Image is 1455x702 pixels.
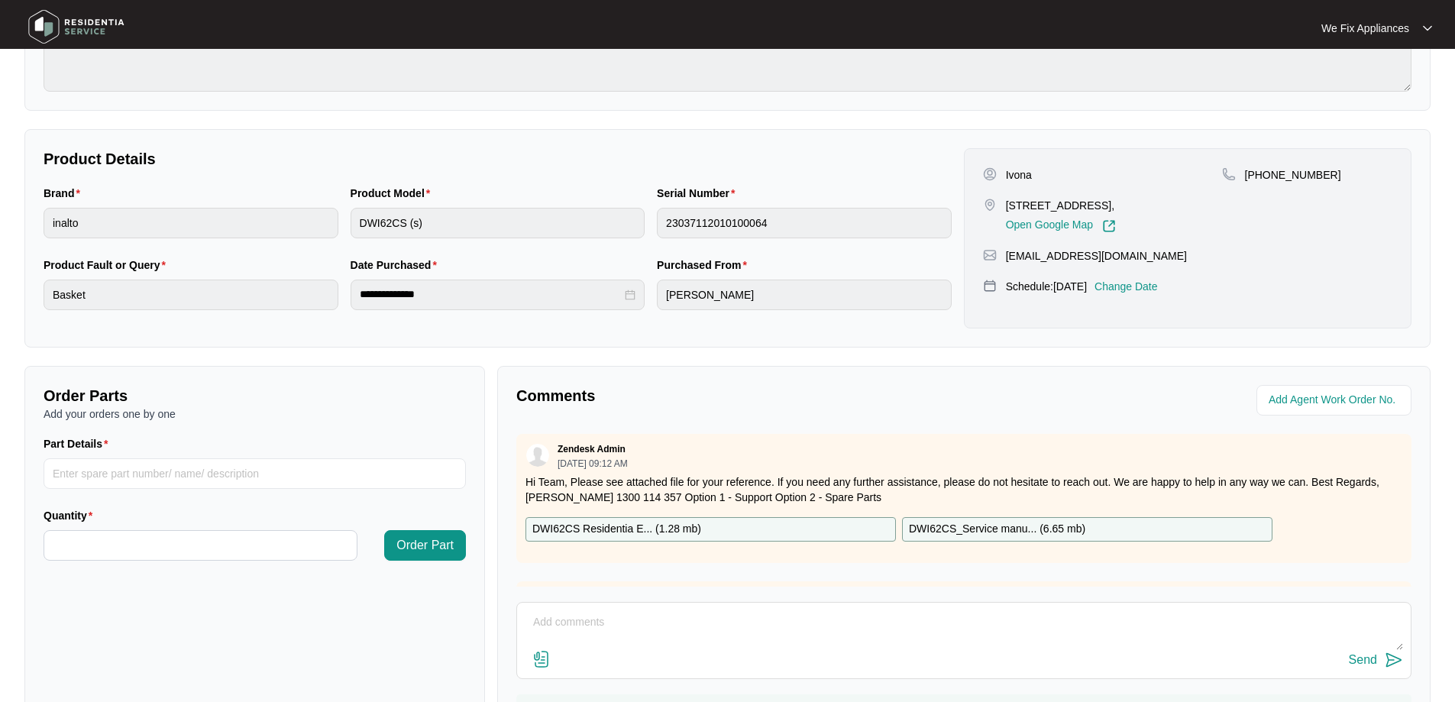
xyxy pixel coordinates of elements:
input: Quantity [44,531,357,560]
p: Order Parts [44,385,466,406]
input: Add Agent Work Order No. [1269,391,1402,409]
input: Purchased From [657,280,952,310]
a: Open Google Map [1006,219,1116,233]
input: Product Fault or Query [44,280,338,310]
label: Quantity [44,508,99,523]
p: Change Date [1094,279,1158,294]
img: file-attachment-doc.svg [532,650,551,668]
p: Ivona [1006,167,1032,183]
img: user.svg [526,444,549,467]
button: Send [1349,650,1403,671]
img: dropdown arrow [1423,24,1432,32]
input: Part Details [44,458,466,489]
p: DWI62CS_Service manu... ( 6.65 mb ) [909,521,1085,538]
p: Comments [516,385,953,406]
input: Serial Number [657,208,952,238]
img: Link-External [1102,219,1116,233]
input: Brand [44,208,338,238]
img: map-pin [983,198,997,212]
img: residentia service logo [23,4,130,50]
img: map-pin [983,279,997,293]
input: Product Model [351,208,645,238]
p: [STREET_ADDRESS], [1006,198,1116,213]
label: Part Details [44,436,115,451]
p: We Fix Appliances [1321,21,1409,36]
p: [DATE] 09:12 AM [558,459,628,468]
p: Schedule: [DATE] [1006,279,1087,294]
p: [EMAIL_ADDRESS][DOMAIN_NAME] [1006,248,1187,264]
label: Brand [44,186,86,201]
img: send-icon.svg [1385,651,1403,669]
div: Send [1349,653,1377,667]
p: DWI62CS Residentia E... ( 1.28 mb ) [532,521,701,538]
img: map-pin [983,248,997,262]
label: Date Purchased [351,257,443,273]
button: Order Part [384,530,466,561]
label: Product Model [351,186,437,201]
label: Product Fault or Query [44,257,172,273]
p: Hi Team, Please see attached file for your reference. If you need any further assistance, please ... [525,474,1402,505]
span: Order Part [396,536,454,555]
img: map-pin [1222,167,1236,181]
p: Product Details [44,148,952,170]
p: [PHONE_NUMBER] [1245,167,1341,183]
label: Serial Number [657,186,741,201]
label: Purchased From [657,257,753,273]
p: Zendesk Admin [558,443,626,455]
img: user-pin [983,167,997,181]
input: Date Purchased [360,286,622,302]
p: Add your orders one by one [44,406,466,422]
